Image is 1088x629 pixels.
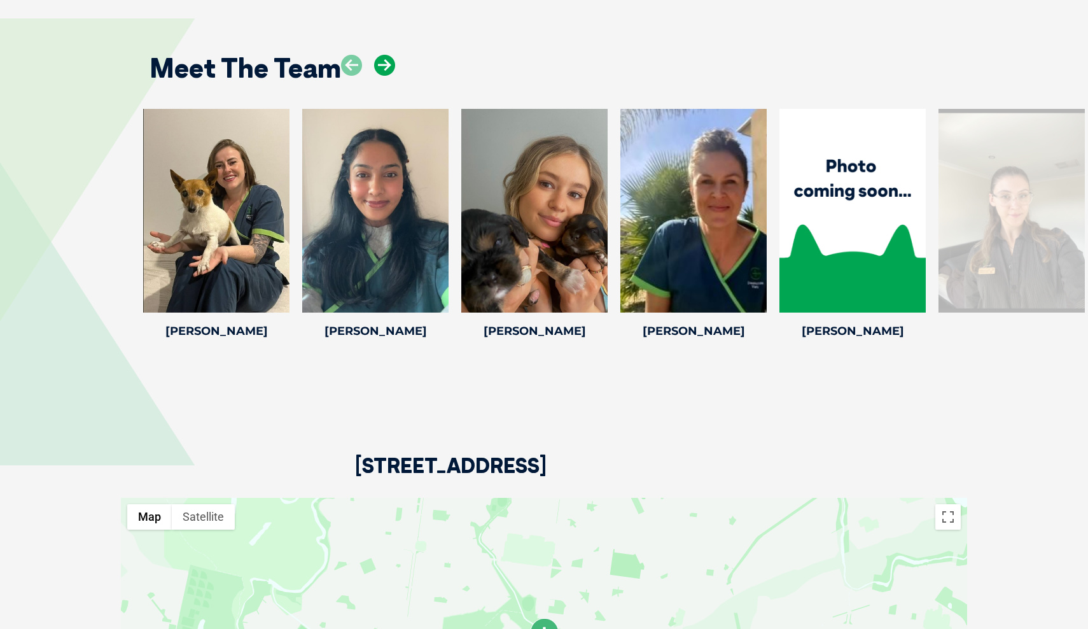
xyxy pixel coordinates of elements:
[302,325,449,337] h4: [PERSON_NAME]
[779,325,926,337] h4: [PERSON_NAME]
[127,504,172,530] button: Show street map
[461,325,608,337] h4: [PERSON_NAME]
[620,325,767,337] h4: [PERSON_NAME]
[172,504,235,530] button: Show satellite imagery
[355,455,547,498] h2: [STREET_ADDRESS]
[935,504,961,530] button: Toggle fullscreen view
[143,325,289,337] h4: [PERSON_NAME]
[150,55,341,81] h2: Meet The Team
